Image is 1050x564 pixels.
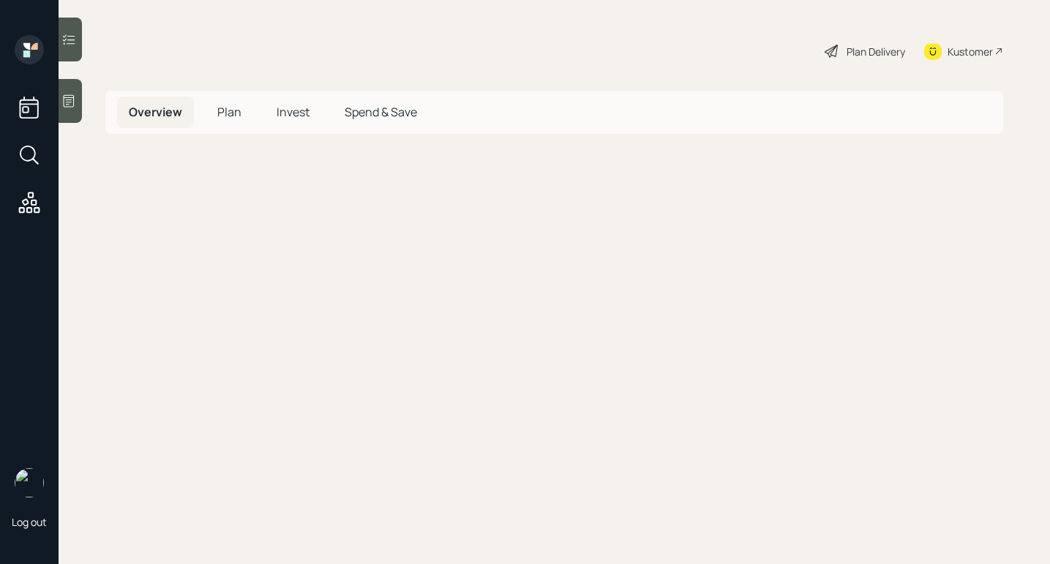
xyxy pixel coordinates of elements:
[12,515,47,529] div: Log out
[345,104,417,120] span: Spend & Save
[277,104,310,120] span: Invest
[948,44,993,59] div: Kustomer
[129,104,182,120] span: Overview
[847,44,905,59] div: Plan Delivery
[217,104,241,120] span: Plan
[15,468,44,497] img: aleksandra-headshot.png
